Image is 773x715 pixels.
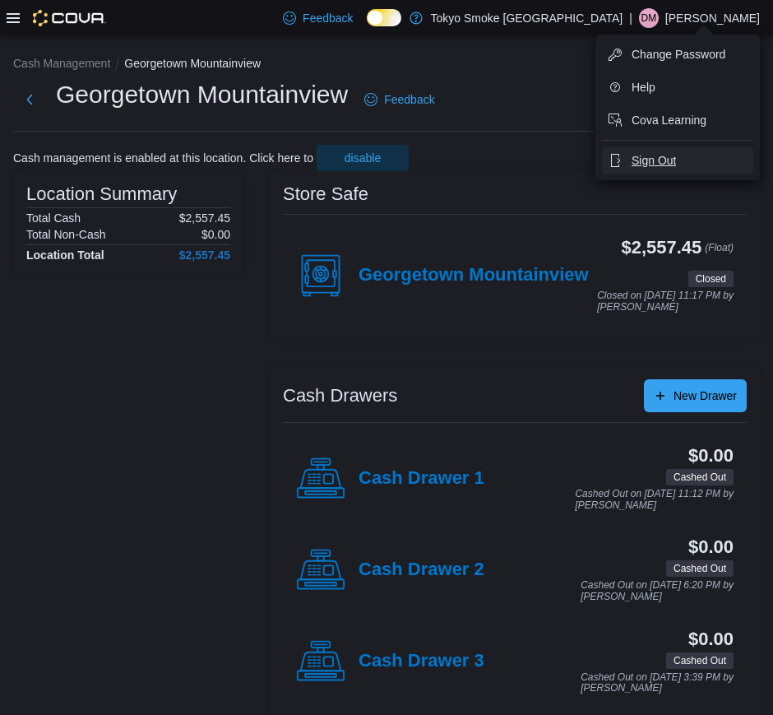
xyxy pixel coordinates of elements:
span: New Drawer [673,388,737,404]
button: Cova Learning [602,107,753,133]
h3: Store Safe [283,184,368,204]
p: Cash management is enabled at this location. Click here to [13,151,313,165]
p: Cashed Out on [DATE] 6:20 PM by [PERSON_NAME] [581,580,734,602]
h3: $0.00 [688,629,734,649]
h6: Total Non-Cash [26,228,106,241]
p: Tokyo Smoke [GEOGRAPHIC_DATA] [431,8,623,28]
span: Sign Out [632,152,676,169]
p: Cashed Out on [DATE] 3:39 PM by [PERSON_NAME] [581,672,734,694]
button: Help [602,74,753,100]
button: disable [317,145,409,171]
span: disable [345,150,381,166]
span: Change Password [632,46,725,63]
input: Dark Mode [367,9,401,26]
span: Help [632,79,655,95]
span: DM [641,8,657,28]
span: Cashed Out [673,470,726,485]
button: Cash Management [13,57,110,70]
p: Closed on [DATE] 11:17 PM by [PERSON_NAME] [597,290,734,313]
p: $2,557.45 [179,211,230,225]
button: Georgetown Mountainview [124,57,261,70]
p: $0.00 [201,228,230,241]
h4: Cash Drawer 1 [359,468,484,490]
p: [PERSON_NAME] [665,8,760,28]
span: Cashed Out [666,560,734,577]
span: Feedback [303,10,353,26]
h3: $0.00 [688,446,734,466]
button: New Drawer [644,379,747,412]
span: Cova Learning [632,112,706,128]
h4: Cash Drawer 2 [359,559,484,581]
h3: Location Summary [26,184,177,204]
span: Cashed Out [666,652,734,669]
nav: An example of EuiBreadcrumbs [13,55,760,75]
span: Closed [688,271,734,287]
span: Cashed Out [673,561,726,576]
button: Change Password [602,41,753,67]
h1: Georgetown Mountainview [56,78,348,111]
a: Feedback [276,2,359,35]
img: Cova [33,10,106,26]
span: Feedback [384,91,434,108]
a: Feedback [358,83,441,116]
h3: $0.00 [688,537,734,557]
span: Cashed Out [666,469,734,485]
h4: Cash Drawer 3 [359,651,484,672]
button: Next [13,83,46,116]
h6: Total Cash [26,211,81,225]
div: Davis Martinez [639,8,659,28]
h3: $2,557.45 [622,238,702,258]
p: (Float) [705,238,734,267]
button: Sign Out [602,147,753,174]
span: Dark Mode [367,26,368,27]
h4: Georgetown Mountainview [359,265,589,286]
span: Cashed Out [673,653,726,668]
p: Cashed Out on [DATE] 11:12 PM by [PERSON_NAME] [575,489,734,511]
h4: Location Total [26,248,104,262]
p: | [629,8,632,28]
span: Closed [696,272,726,286]
h3: Cash Drawers [283,386,397,406]
h4: $2,557.45 [179,248,230,262]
